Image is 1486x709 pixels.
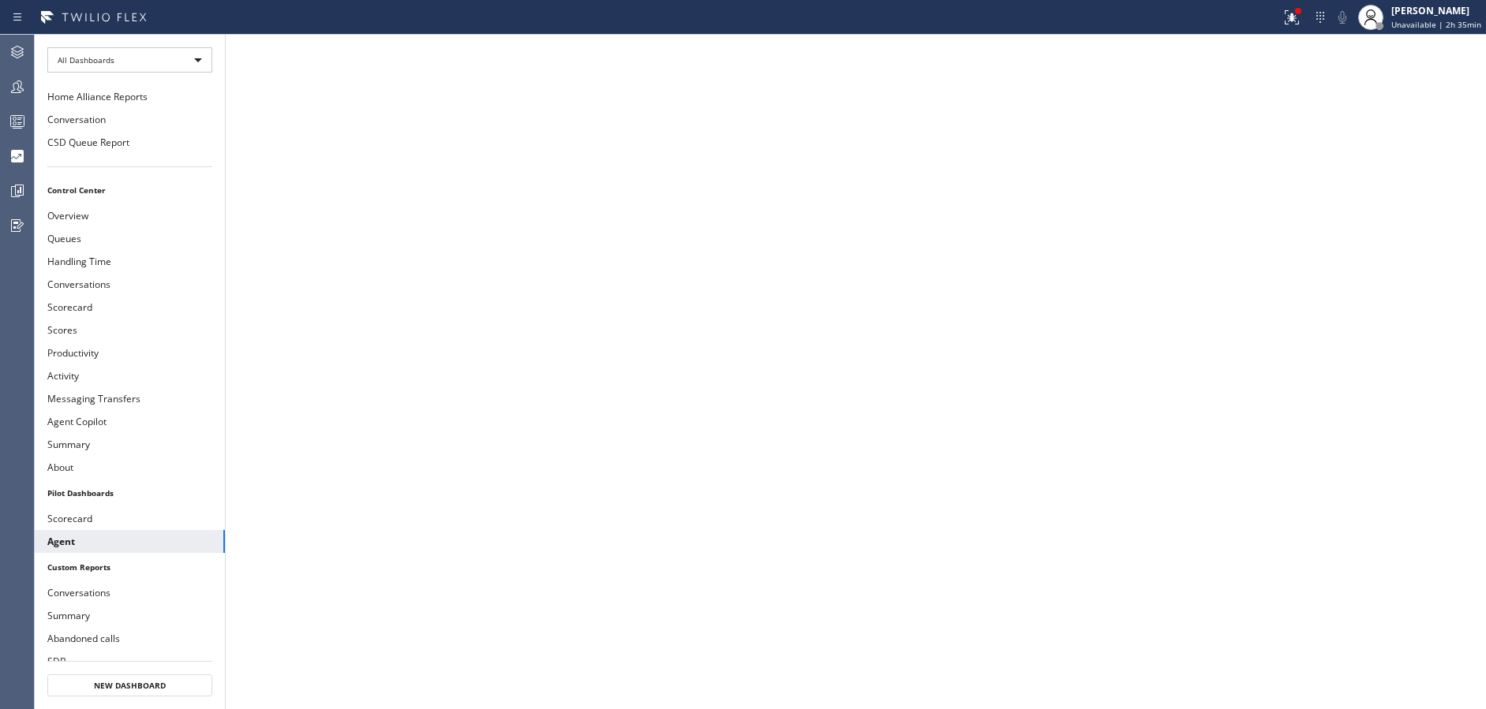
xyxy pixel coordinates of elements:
[35,250,225,273] button: Handling Time
[226,35,1486,709] iframe: dashboard_8347c879a859
[35,108,225,131] button: Conversation
[35,364,225,387] button: Activity
[35,604,225,627] button: Summary
[35,387,225,410] button: Messaging Transfers
[35,627,225,650] button: Abandoned calls
[35,483,225,503] li: Pilot Dashboards
[35,581,225,604] button: Conversations
[1391,4,1481,17] div: [PERSON_NAME]
[35,85,225,108] button: Home Alliance Reports
[35,650,225,673] button: SDB
[35,227,225,250] button: Queues
[35,131,225,154] button: CSD Queue Report
[35,530,225,553] button: Agent
[1391,19,1481,30] span: Unavailable | 2h 35min
[35,296,225,319] button: Scorecard
[47,674,212,696] button: New Dashboard
[47,47,212,73] div: All Dashboards
[35,204,225,227] button: Overview
[35,180,225,200] li: Control Center
[35,507,225,530] button: Scorecard
[35,273,225,296] button: Conversations
[35,319,225,341] button: Scores
[35,341,225,364] button: Productivity
[35,433,225,456] button: Summary
[35,557,225,577] li: Custom Reports
[35,410,225,433] button: Agent Copilot
[1331,6,1353,28] button: Mute
[35,456,225,479] button: About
